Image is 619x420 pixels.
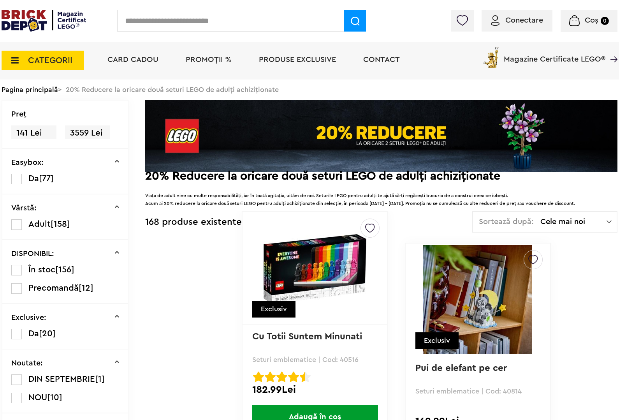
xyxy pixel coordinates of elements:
img: Evaluare cu stele [265,371,276,382]
a: Pagina principală [2,86,58,93]
span: [10] [47,393,62,402]
a: Magazine Certificate LEGO® [605,45,617,53]
span: Conectare [505,16,543,24]
div: Exclusiv [252,301,295,318]
img: Landing page banner [145,100,617,172]
span: [77] [39,174,54,183]
p: Exclusive: [11,314,46,321]
span: CATEGORII [28,56,72,65]
p: Vârstă: [11,204,37,212]
span: 141 Lei [11,125,56,141]
p: Preţ [11,110,26,118]
span: DIN SEPTEMBRIE [28,375,95,383]
a: Contact [363,56,400,64]
a: Conectare [491,16,543,24]
span: [158] [51,220,70,228]
a: Cu Totii Suntem Minunati [252,332,362,341]
div: 168 produse existente [145,211,242,233]
span: [156] [55,265,74,274]
a: PROMOȚII % [186,56,232,64]
p: Noutate: [11,359,43,367]
a: Pui de elefant pe cer [415,364,507,373]
p: Seturi emblematice | Cod: 40814 [415,388,540,395]
small: 0 [601,17,609,25]
a: Produse exclusive [259,56,336,64]
p: Easybox: [11,159,44,166]
span: Da [28,174,39,183]
img: Evaluare cu stele [276,371,287,382]
div: Viața de adult vine cu multe responsabilități, iar în toată agitația, uităm de noi. Seturile LEGO... [145,184,617,207]
div: Exclusiv [415,332,459,349]
img: Cu Totii Suntem Minunati [260,229,369,307]
a: Card Cadou [107,56,158,64]
div: 182.99Lei [252,385,377,395]
span: Da [28,329,39,338]
span: 3559 Lei [65,125,110,141]
span: [20] [39,329,56,338]
p: DISPONIBIL: [11,250,54,258]
img: Evaluare cu stele [300,371,311,382]
span: Coș [585,16,598,24]
span: Sortează după: [479,218,534,226]
h2: 20% Reducere la oricare două seturi LEGO de adulți achiziționate [145,172,617,180]
span: Adult [28,220,51,228]
span: Precomandă [28,284,79,292]
span: [1] [95,375,105,383]
p: Seturi emblematice | Cod: 40516 [252,356,377,363]
img: Evaluare cu stele [253,371,264,382]
span: În stoc [28,265,55,274]
span: Magazine Certificate LEGO® [504,45,605,63]
span: Cele mai noi [540,218,607,226]
span: [12] [79,284,93,292]
img: Evaluare cu stele [288,371,299,382]
div: > 20% Reducere la oricare două seturi LEGO de adulți achiziționate [2,79,617,100]
span: NOU [28,393,47,402]
img: Pui de elefant pe cer [423,245,532,354]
